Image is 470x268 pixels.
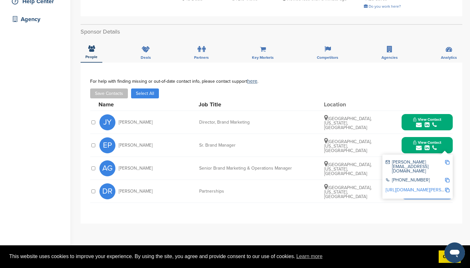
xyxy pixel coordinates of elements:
a: Agency [6,12,64,27]
div: Senior Brand Marketing & Operations Manager [199,166,295,171]
span: View Contact [413,140,441,145]
span: Analytics [441,56,457,59]
button: View Contact [405,113,449,132]
span: [GEOGRAPHIC_DATA], [US_STATE], [GEOGRAPHIC_DATA] [324,162,372,176]
span: JY [99,114,115,130]
a: here [247,78,257,84]
a: [URL][DOMAIN_NAME][PERSON_NAME] [386,187,464,193]
span: Competitors [317,56,338,59]
span: View Contact [413,117,441,122]
span: Deals [141,56,151,59]
span: [GEOGRAPHIC_DATA], [US_STATE], [GEOGRAPHIC_DATA] [324,185,372,199]
span: [PERSON_NAME] [119,189,153,194]
div: Agency [10,13,64,25]
div: For help with finding missing or out-of-date contact info, please contact support . [90,79,453,84]
span: Do you work here? [369,4,401,9]
div: [PHONE_NUMBER] [386,178,445,183]
img: Copy [445,160,450,165]
span: DR [99,183,115,199]
span: [PERSON_NAME] [119,120,153,125]
a: learn more about cookies [295,252,324,261]
span: [GEOGRAPHIC_DATA], [US_STATE], [GEOGRAPHIC_DATA] [324,116,372,130]
span: [GEOGRAPHIC_DATA], [US_STATE], [GEOGRAPHIC_DATA] [324,139,372,153]
span: EP [99,137,115,153]
span: AG [99,160,115,176]
button: View Contact [405,136,449,155]
span: This website uses cookies to improve your experience. By using the site, you agree and provide co... [9,252,434,261]
span: Key Markets [252,56,274,59]
div: Director, Brand Marketing [199,120,295,125]
div: [PERSON_NAME][EMAIL_ADDRESS][DOMAIN_NAME] [386,160,445,173]
div: Name [98,102,169,107]
span: Agencies [381,56,398,59]
a: dismiss cookie message [439,250,461,263]
iframe: Button to launch messaging window [444,242,465,263]
span: Partners [194,56,209,59]
span: [PERSON_NAME] [119,166,153,171]
button: Select All [131,88,159,98]
div: Job Title [199,102,294,107]
div: Sr. Brand Manager [199,143,295,148]
span: People [85,55,98,59]
span: [PERSON_NAME] [119,143,153,148]
img: Copy [445,188,450,192]
img: Copy [445,178,450,182]
a: Do you work here? [364,4,401,9]
h2: Sponsor Details [81,27,462,36]
div: Location [324,102,372,107]
button: Save Contacts [90,88,128,98]
div: Partnerships [199,189,295,194]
